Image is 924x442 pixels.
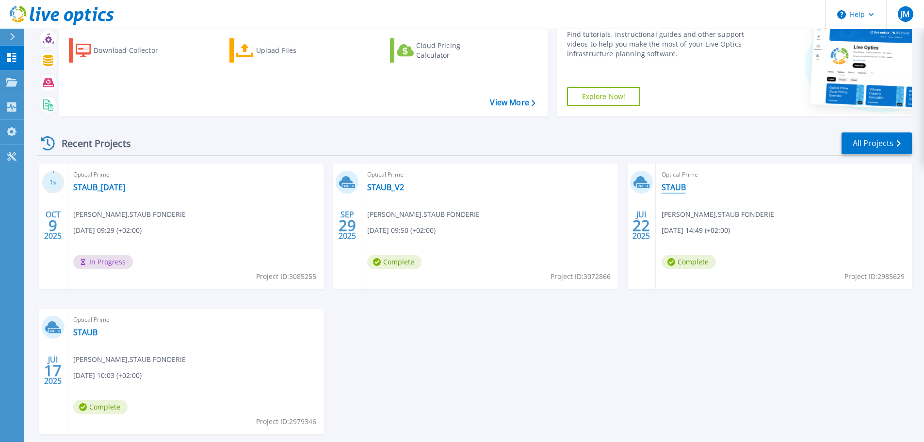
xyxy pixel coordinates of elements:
div: JUI 2025 [632,208,650,243]
span: 9 [49,221,57,229]
span: Optical Prime [73,169,318,180]
span: [PERSON_NAME] , STAUB FONDERIE [73,209,186,220]
a: STAUB [73,327,97,337]
span: JM [901,10,909,18]
span: In Progress [73,255,133,269]
span: 17 [44,366,62,375]
a: Upload Files [229,38,338,63]
div: Cloud Pricing Calculator [416,41,494,60]
span: [DATE] 09:29 (+02:00) [73,225,142,236]
a: STAUB_[DATE] [73,182,125,192]
span: [PERSON_NAME] , STAUB FONDERIE [662,209,774,220]
span: Project ID: 2985629 [844,271,905,282]
a: STAUB [662,182,686,192]
span: [PERSON_NAME] , STAUB FONDERIE [367,209,480,220]
span: 22 [632,221,650,229]
h3: 1 [42,177,65,188]
div: Download Collector [94,41,171,60]
span: [DATE] 10:03 (+02:00) [73,370,142,381]
a: Cloud Pricing Calculator [390,38,498,63]
div: Recent Projects [37,131,144,155]
span: Optical Prime [367,169,612,180]
span: Complete [662,255,716,269]
span: Optical Prime [662,169,906,180]
span: [PERSON_NAME] , STAUB FONDERIE [73,354,186,365]
div: Upload Files [256,41,334,60]
a: Download Collector [69,38,177,63]
div: Find tutorials, instructional guides and other support videos to help you make the most of your L... [567,30,748,59]
a: STAUB_V2 [367,182,404,192]
span: [DATE] 14:49 (+02:00) [662,225,730,236]
span: Complete [367,255,421,269]
a: View More [490,98,535,107]
div: JUI 2025 [44,353,62,388]
span: % [53,180,56,185]
span: 29 [339,221,356,229]
span: Optical Prime [73,314,318,325]
a: All Projects [842,132,912,154]
span: Project ID: 3085255 [256,271,316,282]
span: Project ID: 2979346 [256,416,316,427]
div: OCT 2025 [44,208,62,243]
span: Complete [73,400,128,414]
div: SEP 2025 [338,208,357,243]
span: Project ID: 3072866 [551,271,611,282]
a: Explore Now! [567,87,641,106]
span: [DATE] 09:50 (+02:00) [367,225,436,236]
